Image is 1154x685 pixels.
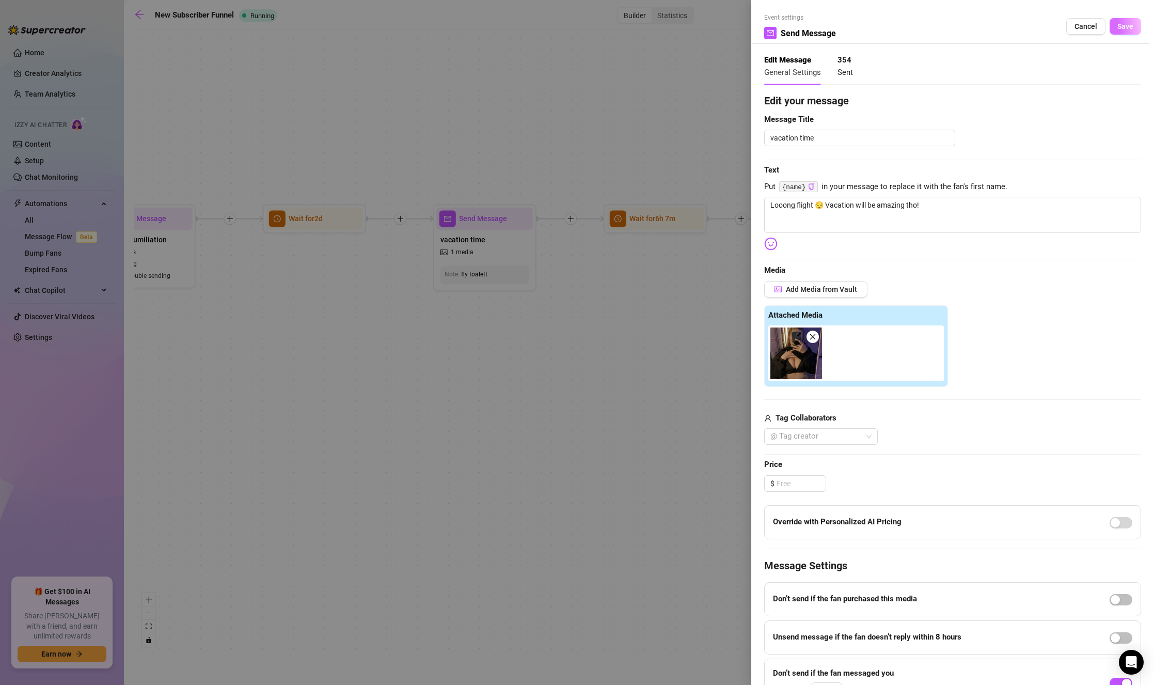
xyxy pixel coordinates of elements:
[1066,18,1105,35] button: Cancel
[764,266,785,275] strong: Media
[764,181,1141,193] span: Put in your message to replace it with the fan's first name.
[764,165,779,175] strong: Text
[764,130,955,146] textarea: vacation time
[768,310,823,320] strong: Attached Media
[779,181,818,192] code: {name}
[764,13,836,23] span: Event settings
[773,632,961,642] strong: Unsend message if the fan doesn’t reply within 8 hours
[1119,650,1144,675] div: Open Intercom Messenger
[786,285,857,293] span: Add Media from Vault
[764,68,821,77] span: General Settings
[1074,22,1097,30] span: Cancel
[764,197,1141,233] textarea: Looong flight 😔 Vacation will be amazing tho!
[764,55,811,65] strong: Edit Message
[1117,22,1133,30] span: Save
[764,95,849,107] strong: Edit your message
[773,517,902,526] strong: Override with Personalized AI Pricing
[776,413,836,423] strong: Tag Collaborators
[764,460,782,469] strong: Price
[808,183,815,191] button: Click to Copy
[808,183,815,190] span: copy
[770,328,822,379] img: media
[1110,18,1141,35] button: Save
[837,68,853,77] span: Sent
[764,412,771,425] span: user
[773,668,894,678] strong: Don’t send if the fan messaged you
[764,281,867,298] button: Add Media from Vault
[837,55,851,65] strong: 354
[764,115,814,124] strong: Message Title
[764,237,778,251] img: svg%3e
[767,29,774,37] span: mail
[774,286,782,293] span: picture
[777,476,826,491] input: Free
[773,594,917,603] strong: Don’t send if the fan purchased this media
[809,333,816,340] span: close
[764,558,1141,573] h4: Message Settings
[781,27,836,40] span: Send Message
